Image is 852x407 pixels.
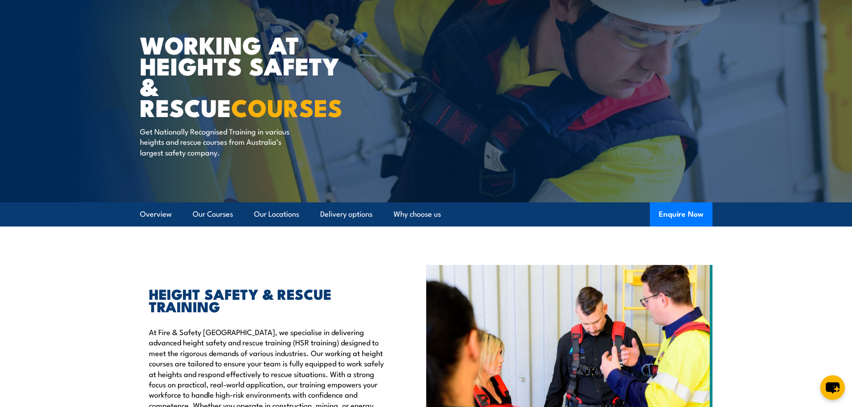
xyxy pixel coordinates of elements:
a: Delivery options [320,202,373,226]
a: Our Locations [254,202,299,226]
a: Overview [140,202,172,226]
h2: HEIGHT SAFETY & RESCUE TRAINING [149,287,385,312]
button: Enquire Now [650,202,712,227]
a: Our Courses [193,202,233,226]
h1: WORKING AT HEIGHTS SAFETY & RESCUE [140,34,361,117]
a: Why choose us [394,202,441,226]
p: Get Nationally Recognised Training in various heights and rescue courses from Australia’s largest... [140,126,303,157]
button: chat-button [820,375,845,400]
strong: COURSES [231,88,343,125]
